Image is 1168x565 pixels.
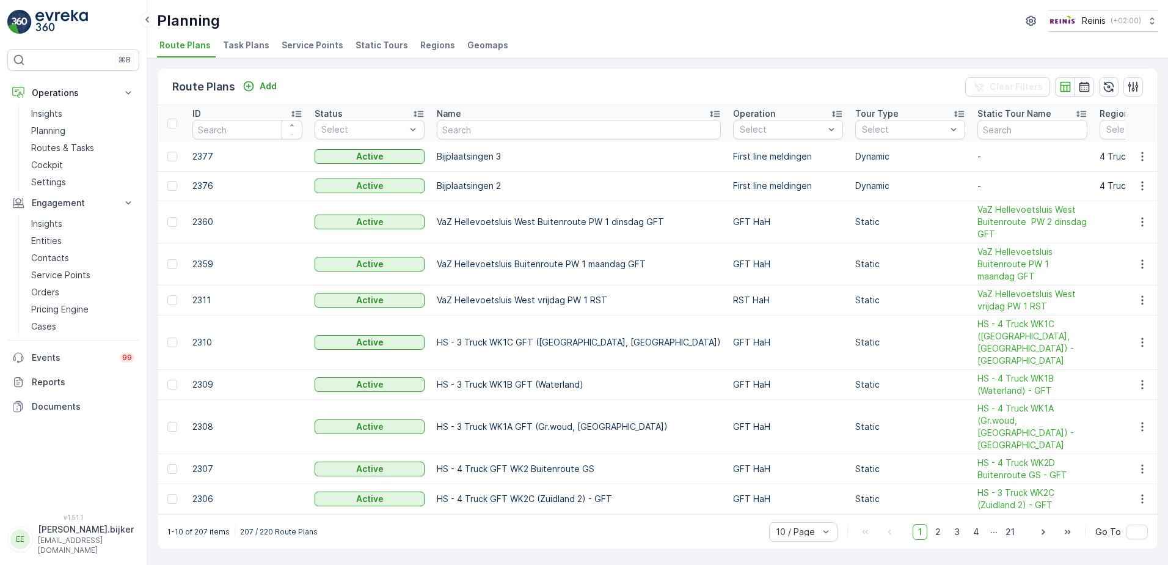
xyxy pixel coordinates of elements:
span: Route Plans [159,39,211,51]
p: Orders [31,286,59,298]
p: Add [260,80,277,92]
p: [PERSON_NAME].bijker [38,523,134,536]
p: 207 / 220 Route Plans [240,527,318,537]
p: HS - 3 Truck WK1C GFT ([GEOGRAPHIC_DATA], [GEOGRAPHIC_DATA]) [437,336,721,349]
p: GFT HaH [733,336,843,349]
p: Reports [32,376,134,388]
p: Select [740,124,824,136]
p: 2359 [192,258,302,270]
button: Operations [7,81,139,105]
p: Cases [31,320,56,333]
span: 4 [968,524,985,540]
a: VaZ Hellevoetsluis West Buitenroute PW 2 dinsdag GFT [977,204,1087,240]
button: Active [315,492,425,506]
button: Active [315,149,425,164]
p: Bijplaatsingen 3 [437,150,721,163]
p: First line meldingen [733,150,843,163]
a: HS - 4 Truck WK2D Buitenroute GS - GFT [977,457,1087,481]
button: Active [315,257,425,271]
p: - [977,180,1087,192]
p: Active [356,493,384,505]
span: 3 [949,524,965,540]
span: Go To [1095,526,1121,538]
p: Planning [31,125,65,137]
p: Regions [1100,108,1134,120]
a: HS - 4 Truck WK1C (Maaswijk West, Waterland) - GFT [977,318,1087,367]
a: HS - 3 Truck WK2C (Zuidland 2) - GFT [977,487,1087,511]
button: Active [315,293,425,308]
p: Clear Filters [990,81,1043,93]
p: Contacts [31,252,69,264]
p: Dynamic [855,180,965,192]
a: Orders [26,284,139,301]
button: Active [315,377,425,392]
span: 2 [930,524,946,540]
p: 2377 [192,150,302,163]
span: Regions [420,39,455,51]
button: Clear Filters [965,77,1050,97]
p: ... [990,524,998,540]
p: Routes & Tasks [31,142,94,154]
p: Static Tour Name [977,108,1051,120]
p: Select [862,124,946,136]
p: 2306 [192,493,302,505]
p: VaZ Hellevoetsluis West Buitenroute PW 1 dinsdag GFT [437,216,721,228]
span: v 1.51.1 [7,514,139,521]
p: 2307 [192,463,302,475]
a: Service Points [26,267,139,284]
span: 1 [913,524,927,540]
p: GFT HaH [733,421,843,433]
p: Active [356,421,384,433]
span: HS - 4 Truck WK1C ([GEOGRAPHIC_DATA], [GEOGRAPHIC_DATA]) - [GEOGRAPHIC_DATA] [977,318,1087,367]
p: Insights [31,108,62,120]
button: Engagement [7,191,139,215]
p: HS - 4 Truck GFT WK2C (Zuidland 2) - GFT [437,493,721,505]
button: Active [315,335,425,350]
p: Static [855,493,965,505]
p: Select [321,124,406,136]
p: ID [192,108,201,120]
p: Planning [157,11,220,31]
p: Documents [32,401,134,413]
p: Reinis [1082,15,1106,27]
p: - [977,150,1087,163]
span: Task Plans [223,39,269,51]
a: Planning [26,122,139,139]
p: 2360 [192,216,302,228]
p: Name [437,108,461,120]
p: HS - 3 Truck WK1B GFT (Waterland) [437,379,721,391]
button: Active [315,179,425,193]
a: Reports [7,370,139,394]
p: HS - 4 Truck GFT WK2 Buitenroute GS [437,463,721,475]
a: Insights [26,105,139,122]
button: EE[PERSON_NAME].bijker[EMAIL_ADDRESS][DOMAIN_NAME] [7,523,139,555]
div: Toggle Row Selected [167,380,177,390]
p: RST HaH [733,294,843,306]
span: Static Tours [356,39,408,51]
button: Reinis(+02:00) [1048,10,1158,32]
a: Insights [26,215,139,232]
p: 1-10 of 207 items [167,527,230,537]
div: Toggle Row Selected [167,295,177,305]
span: Geomaps [467,39,508,51]
p: Static [855,258,965,270]
button: Active [315,419,425,434]
button: Active [315,462,425,476]
p: GFT HaH [733,493,843,505]
p: Active [356,150,384,163]
button: Active [315,215,425,229]
a: Settings [26,174,139,191]
p: VaZ Hellevoetsluis West vrijdag PW 1 RST [437,294,721,306]
div: Toggle Row Selected [167,464,177,474]
a: VaZ Hellevoetsluis West vrijdag PW 1 RST [977,288,1087,312]
p: Cockpit [31,159,63,171]
p: Active [356,336,384,349]
p: Active [356,258,384,270]
img: logo [7,10,32,34]
p: Active [356,463,384,475]
p: Active [356,379,384,391]
p: Settings [31,176,66,188]
p: ( +02:00 ) [1111,16,1141,26]
p: 99 [122,353,132,363]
